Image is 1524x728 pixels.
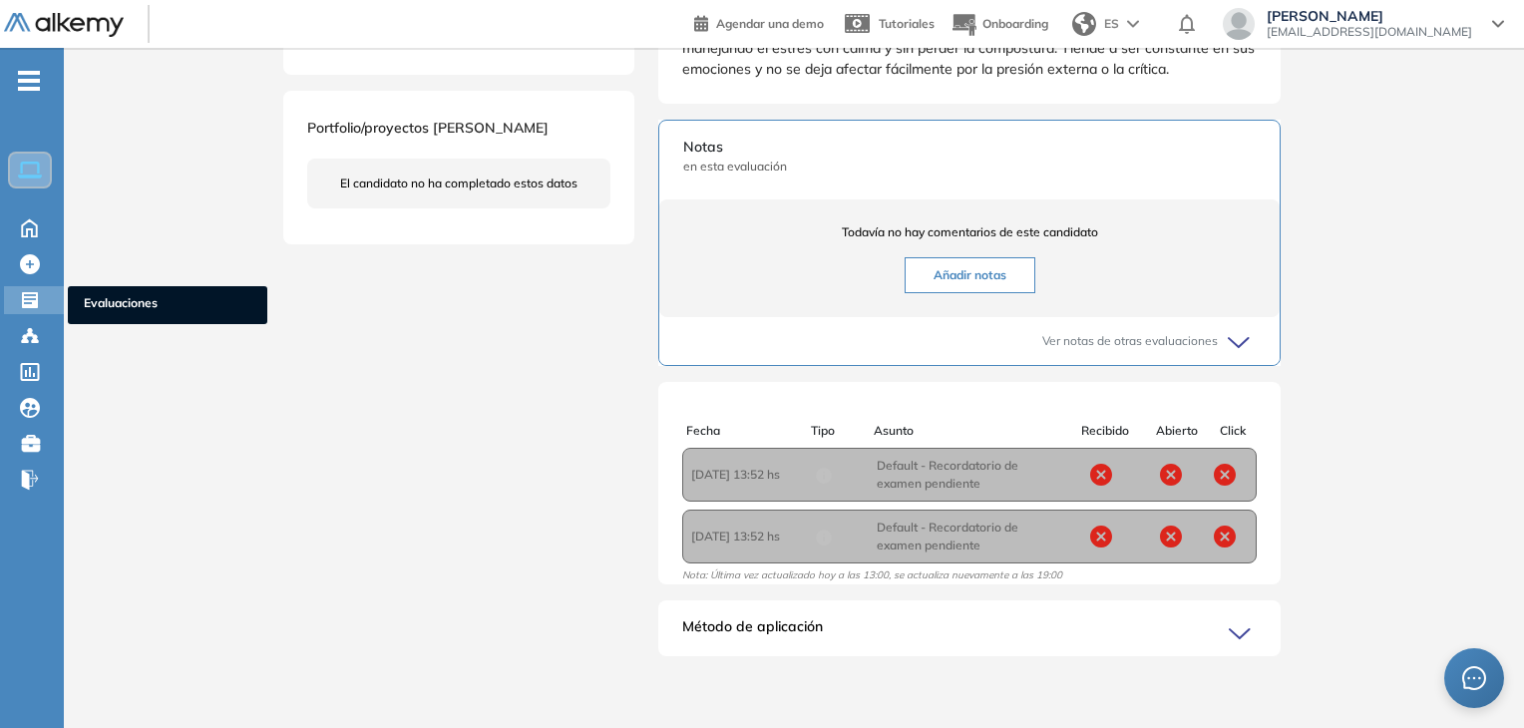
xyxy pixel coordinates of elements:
[1267,24,1472,40] span: [EMAIL_ADDRESS][DOMAIN_NAME]
[1127,20,1139,28] img: arrow
[4,13,124,38] img: Logo
[982,16,1048,31] span: Onboarding
[691,528,815,546] span: [DATE] 13:52 hs
[877,457,1062,493] span: Default - Recordatorio de examen pendiente
[905,257,1035,293] button: Añadir notas
[683,223,1256,241] span: Todavía no hay comentarios de este candidato
[1042,332,1218,350] span: Ver notas de otras evaluaciones
[1267,8,1472,24] span: [PERSON_NAME]
[340,175,577,192] span: El candidato no ha completado estos datos
[691,466,815,484] span: [DATE] 13:52 hs
[879,16,935,31] span: Tutoriales
[1104,15,1119,33] span: ES
[1462,666,1486,690] span: message
[1065,422,1145,440] div: Recibido
[683,158,1256,176] span: en esta evaluación
[877,519,1062,554] span: Default - Recordatorio de examen pendiente
[18,79,40,83] i: -
[811,422,874,440] div: Tipo
[682,616,823,648] span: Método de aplicación
[1145,422,1209,440] div: Abierto
[683,137,1256,158] span: Notas
[686,422,811,440] div: Fecha
[682,568,1062,589] span: Nota: Última vez actualizado hoy a las 13:00, se actualiza nuevamente a las 19:00
[951,3,1048,46] button: Onboarding
[84,294,251,316] span: Evaluaciones
[716,16,824,31] span: Agendar una demo
[1209,422,1257,440] div: Click
[1072,12,1096,36] img: world
[682,18,1255,78] span: Es seguro de sí mismo y estable emocionalmente. Confía en sus habilidades y decisiones, manejando...
[874,422,1061,440] div: Asunto
[307,119,549,137] span: Portfolio/proyectos [PERSON_NAME]
[694,10,824,34] a: Agendar una demo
